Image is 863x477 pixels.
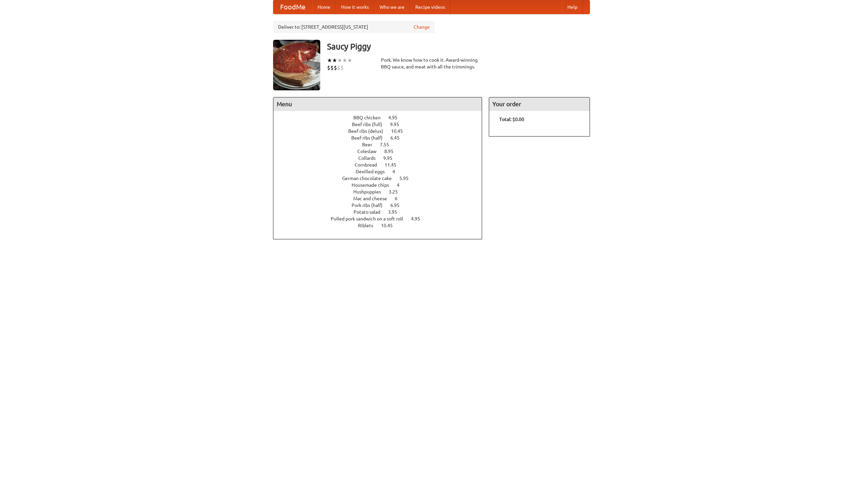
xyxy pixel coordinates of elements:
a: Potato salad 3.95 [354,209,410,215]
span: German chocolate cake [342,176,398,181]
span: 7.55 [380,142,396,147]
li: ★ [342,57,347,64]
h4: Menu [273,97,482,111]
a: Home [312,0,336,14]
span: Collards [358,155,382,161]
span: BBQ chicken [353,115,387,120]
a: Hushpuppies 3.25 [353,189,410,195]
span: Pulled pork sandwich on a soft roll [331,216,410,221]
span: Mac and cheese [353,196,394,201]
h3: Saucy Piggy [327,40,590,53]
li: $ [340,64,344,71]
a: BBQ chicken 4.95 [353,115,410,120]
span: Cornbread [355,162,384,168]
span: 5.95 [399,176,415,181]
li: ★ [337,57,342,64]
span: 4 [392,169,402,174]
span: Coleslaw [357,149,383,154]
span: Potato salad [354,209,387,215]
li: ★ [327,57,332,64]
span: 11.45 [385,162,403,168]
span: Beef ribs (delux) [348,128,390,134]
a: Beer 7.55 [362,142,401,147]
a: Beef ribs (delux) 10.45 [348,128,415,134]
a: Change [414,24,430,30]
li: $ [327,64,330,71]
span: 9.95 [383,155,399,161]
div: Deliver to: [STREET_ADDRESS][US_STATE] [273,21,435,33]
span: Beef ribs (half) [351,135,389,141]
a: Mac and cheese 6 [353,196,410,201]
span: 10.45 [391,128,410,134]
a: Recipe videos [410,0,450,14]
span: Beef ribs (full) [352,122,389,127]
a: Who we are [374,0,410,14]
a: Cornbread 11.45 [355,162,409,168]
span: 6.45 [390,135,406,141]
span: 3.95 [388,209,404,215]
div: Pork. We know how to cook it. Award-winning BBQ sauce, and meat with all the trimmings. [381,57,482,70]
li: $ [337,64,340,71]
span: Riblets [358,223,380,228]
a: Pork ribs (half) 6.95 [352,203,412,208]
span: Devilled eggs [356,169,391,174]
img: angular.jpg [273,40,320,90]
a: Housemade chips 4 [352,182,412,188]
span: 6 [395,196,404,201]
a: Devilled eggs 4 [356,169,408,174]
span: Beer [362,142,379,147]
li: $ [334,64,337,71]
a: Pulled pork sandwich on a soft roll 4.95 [331,216,433,221]
span: Hushpuppies [353,189,388,195]
span: 4.95 [388,115,404,120]
span: 4 [397,182,406,188]
span: 4.95 [411,216,427,221]
span: Housemade chips [352,182,396,188]
li: $ [330,64,334,71]
li: ★ [332,57,337,64]
span: 10.45 [381,223,399,228]
a: Help [562,0,583,14]
a: Coleslaw 8.95 [357,149,406,154]
span: 3.25 [389,189,405,195]
a: Collards 9.95 [358,155,405,161]
h4: Your order [489,97,590,111]
span: 9.95 [390,122,406,127]
li: ★ [347,57,352,64]
a: FoodMe [273,0,312,14]
span: 8.95 [384,149,400,154]
a: German chocolate cake 5.95 [342,176,421,181]
b: Total: $0.00 [499,117,524,122]
span: Pork ribs (half) [352,203,389,208]
a: Riblets 10.45 [358,223,405,228]
a: Beef ribs (full) 9.95 [352,122,412,127]
a: How it works [336,0,374,14]
span: 6.95 [390,203,406,208]
a: Beef ribs (half) 6.45 [351,135,412,141]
